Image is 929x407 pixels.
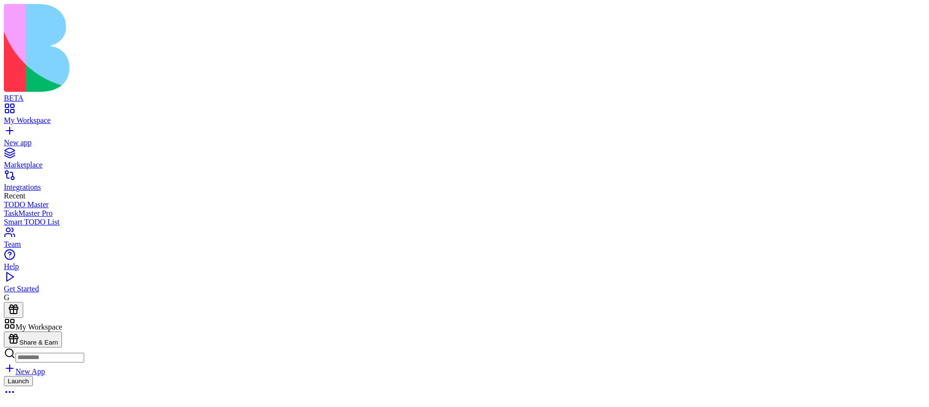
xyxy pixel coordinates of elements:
a: TaskMaster Pro [4,209,925,218]
button: Share & Earn [4,332,62,347]
a: New App [4,367,45,376]
div: Integrations [4,183,925,192]
div: My Workspace [4,116,925,125]
div: Get Started [4,285,925,293]
a: Help [4,254,925,271]
a: Team [4,231,925,249]
a: TODO Master [4,200,925,209]
span: Share & Earn [19,339,58,346]
span: G [4,293,10,301]
div: Help [4,262,925,271]
a: New app [4,130,925,147]
img: logo [4,4,393,92]
a: Marketplace [4,152,925,169]
div: Marketplace [4,161,925,169]
div: New app [4,138,925,147]
span: Recent [4,192,25,200]
span: My Workspace [15,323,62,331]
a: Integrations [4,174,925,192]
div: BETA [4,94,925,103]
a: Smart TODO List [4,218,925,226]
a: My Workspace [4,107,925,125]
a: Get Started [4,276,925,293]
button: Launch [4,376,33,386]
a: BETA [4,85,925,103]
div: Team [4,240,925,249]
